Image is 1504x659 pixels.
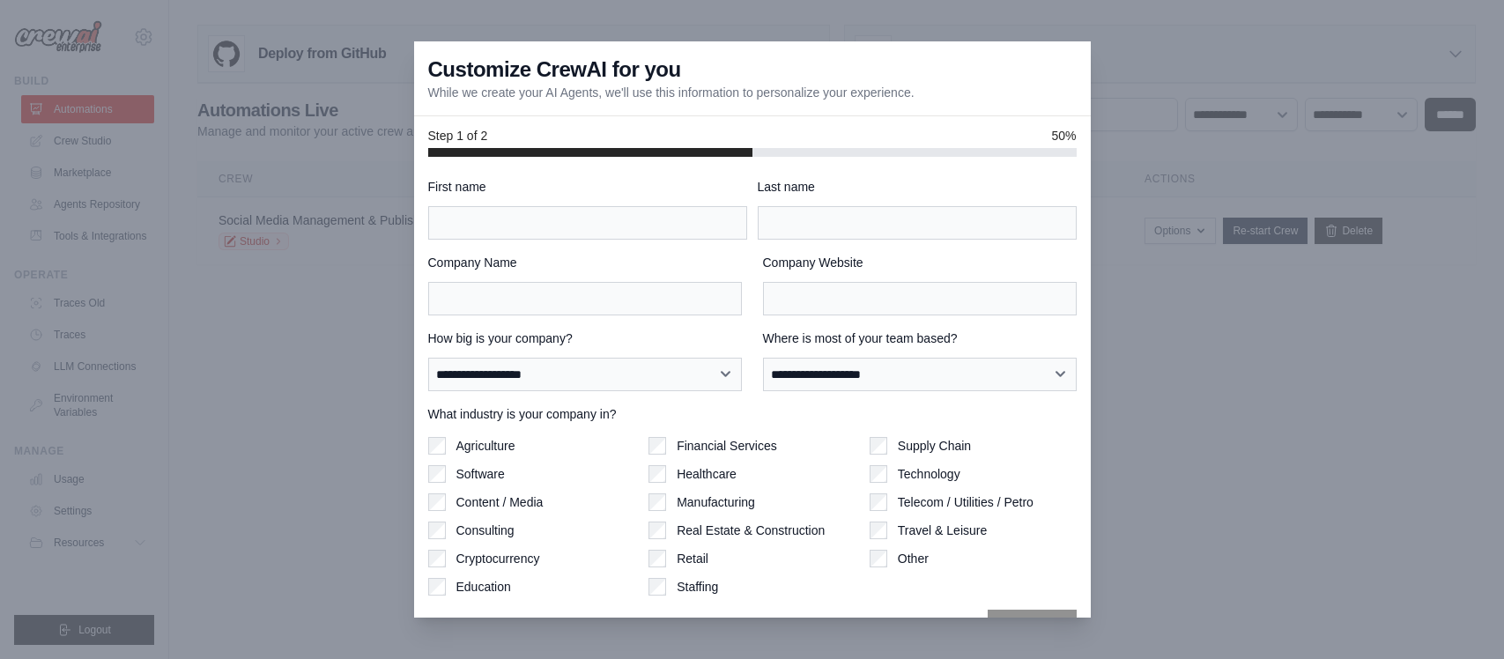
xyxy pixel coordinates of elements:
label: Other [898,550,929,567]
label: Last name [758,178,1077,196]
label: Software [456,465,505,483]
label: Financial Services [677,437,777,455]
label: Travel & Leisure [898,522,987,539]
label: First name [428,178,747,196]
label: Staffing [677,578,718,596]
label: Company Website [763,254,1077,271]
label: Supply Chain [898,437,971,455]
span: Step 1 of 2 [428,127,488,144]
label: What industry is your company in? [428,405,1077,423]
label: Agriculture [456,437,515,455]
p: While we create your AI Agents, we'll use this information to personalize your experience. [428,84,915,101]
span: 50% [1051,127,1076,144]
label: Where is most of your team based? [763,329,1077,347]
label: Technology [898,465,960,483]
label: Education [456,578,511,596]
button: Next [988,610,1077,648]
label: Real Estate & Construction [677,522,825,539]
label: Manufacturing [677,493,755,511]
h3: Customize CrewAI for you [428,56,681,84]
label: Company Name [428,254,742,271]
label: Telecom / Utilities / Petro [898,493,1034,511]
label: Retail [677,550,708,567]
label: Content / Media [456,493,544,511]
label: Consulting [456,522,515,539]
label: Cryptocurrency [456,550,540,567]
label: How big is your company? [428,329,742,347]
label: Healthcare [677,465,737,483]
